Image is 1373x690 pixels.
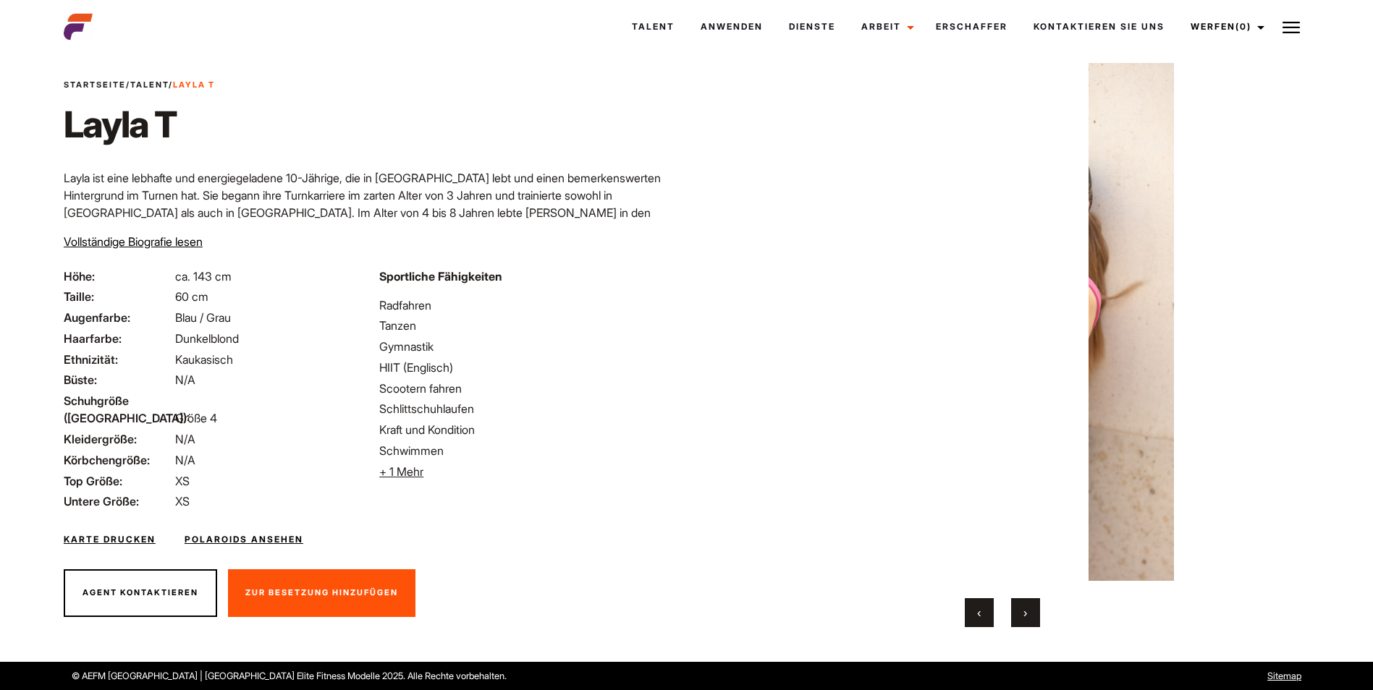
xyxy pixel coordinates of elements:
li: Tanzen [379,317,677,334]
button: Vollständige Biografie lesen [64,233,203,250]
a: Anwenden [688,7,776,46]
a: Sitemap [1267,670,1301,681]
li: Gymnastik [379,338,677,355]
span: N/A [175,372,195,387]
span: Nächster [1023,605,1027,620]
span: N/A [175,432,195,446]
span: XS [175,474,190,488]
a: Polaroids ansehen [185,533,303,546]
a: Dienste [776,7,848,46]
strong: Sportliche Fähigkeiten [379,269,502,284]
img: cropped-aefm-brand-fav-22-square.png [64,12,93,41]
span: Ethnizität: [64,351,172,368]
span: (0) [1235,21,1251,32]
span: Höhe: [64,268,172,285]
span: Vorhergehend [977,605,981,620]
a: Erschaffer [923,7,1021,46]
span: Taille: [64,288,172,305]
li: HIIT (Englisch) [379,359,677,376]
a: Talent [619,7,688,46]
span: Blau / Grau [175,310,231,325]
a: Kontaktieren Sie uns [1021,7,1178,46]
span: Zur Besetzung hinzufügen [245,587,398,597]
span: XS [175,494,190,508]
span: Augenfarbe: [64,309,172,326]
span: Büste: [64,371,172,388]
span: Kleidergröße: [64,430,172,448]
img: 0B5A8963 [720,63,1282,581]
span: Haarfarbe: [64,330,172,347]
span: Schuhgröße ([GEOGRAPHIC_DATA]): [64,392,172,427]
button: Agent kontaktieren [64,569,217,617]
a: Startseite [64,80,126,90]
h1: Layla T [64,103,215,146]
span: N/A [175,453,195,467]
span: / / [64,79,215,91]
span: Top Größe: [64,472,172,490]
span: 60 cm [175,289,208,304]
a: Arbeit [848,7,923,46]
a: Karte drucken [64,533,156,546]
span: Größe 4 [175,411,217,425]
span: Kaukasisch [175,352,233,367]
li: Schlittschuhlaufen [379,400,677,417]
font: Werfen [1191,21,1235,32]
img: Burger-Symbol [1283,19,1300,36]
a: Talent [130,80,169,90]
button: Zur Besetzung hinzufügen [228,569,415,617]
li: Scootern fahren [379,380,677,397]
li: Radfahren [379,297,677,314]
span: Körbchengröße: [64,451,172,469]
span: ca. 143 cm [175,269,232,284]
span: Dunkelblond [175,331,239,346]
li: Kraft und Kondition [379,421,677,438]
strong: Layla T [173,80,215,90]
p: © AEFM [GEOGRAPHIC_DATA] | [GEOGRAPHIC_DATA] Elite Fitness Modelle 2025. Alle Rechte vorbehalten. [72,669,782,683]
li: Schwimmen [379,442,677,459]
span: + 1 Mehr [379,464,423,479]
a: Werfen(0) [1178,7,1273,46]
span: Untere Größe: [64,493,172,510]
span: Vollständige Biografie lesen [64,234,203,249]
p: Layla ist eine lebhafte und energiegeladene 10-Jährige, die in [GEOGRAPHIC_DATA] lebt und einen b... [64,169,678,273]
